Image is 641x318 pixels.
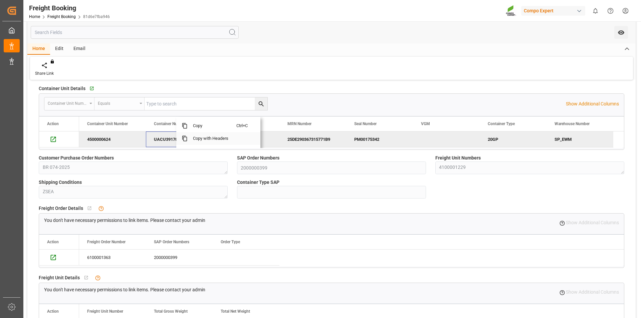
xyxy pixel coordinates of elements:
[47,121,59,126] div: Action
[221,309,250,314] span: Total Net Weight
[39,179,82,186] span: Shipping Conditions
[146,250,213,265] div: 2000000399
[287,121,311,126] span: MRN Number
[29,3,110,13] div: Freight Booking
[31,26,239,39] input: Search Fields
[39,131,79,147] div: Press SPACE to deselect this row.
[29,14,40,19] a: Home
[79,250,279,266] div: Press SPACE to select this row.
[154,121,186,126] span: Container Number
[87,309,123,314] span: Freight Unit Number
[145,97,267,110] input: Type to search
[98,99,137,106] div: Equals
[50,43,68,55] div: Edit
[154,309,188,314] span: Total Gross Weight
[488,121,515,126] span: Container Type
[27,43,50,55] div: Home
[39,205,83,212] span: Freight Order Details
[44,97,94,110] button: open menu
[547,131,613,147] div: SP_EWM
[68,43,90,55] div: Email
[188,132,236,145] span: Copy with Headers
[188,119,236,132] span: Copy
[154,240,189,244] span: SAP Order Numbers
[47,240,59,244] div: Action
[435,162,624,174] textarea: 4100001229
[47,14,76,19] a: Freight Booking
[94,97,145,110] button: open menu
[506,5,516,17] img: Screenshot%202023-09-29%20at%2010.02.21.png_1712312052.png
[354,121,377,126] span: Seal Number
[47,309,59,314] div: Action
[279,131,346,147] div: 25DE290367315771B9
[603,3,618,18] button: Help Center
[521,6,585,16] div: Compo Expert
[87,121,128,126] span: Container Unit Number
[566,100,619,107] p: Show Additional Columns
[79,250,146,265] div: 6100001363
[555,121,590,126] span: Warehouse Number
[39,250,79,266] div: Press SPACE to select this row.
[39,274,80,281] span: Freight Unit Details
[48,99,87,106] div: Container Unit Number
[237,179,279,186] span: Container Type SAP
[255,97,267,110] button: search button
[79,131,613,147] div: Press SPACE to deselect this row.
[521,4,588,17] button: Compo Expert
[435,154,481,162] span: Freight Unit Numbers
[236,145,251,157] span: Ctrl+V
[39,85,85,92] span: Container Unit Details
[188,145,236,157] span: Paste
[221,240,240,244] span: Order Type
[588,3,603,18] button: show 0 new notifications
[44,217,205,224] p: You don't have necessary permissions to link items. Please contact your admin
[39,154,114,162] span: Customer Purchase Order Numbers
[39,186,228,199] textarea: ZSEA
[421,121,430,126] span: VGM
[346,131,413,147] div: PM00175342
[237,154,279,162] span: SAP Order Numbers
[79,131,146,147] div: 4500000624
[44,286,205,293] p: You don't have necessary permissions to link items. Please contact your admin
[236,119,251,132] span: Ctrl+C
[39,162,228,174] textarea: BR 074-2025
[146,131,213,147] div: UACU3917053
[87,240,126,244] span: Freight Order Number
[614,26,628,39] button: open menu
[488,132,539,147] div: 20GP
